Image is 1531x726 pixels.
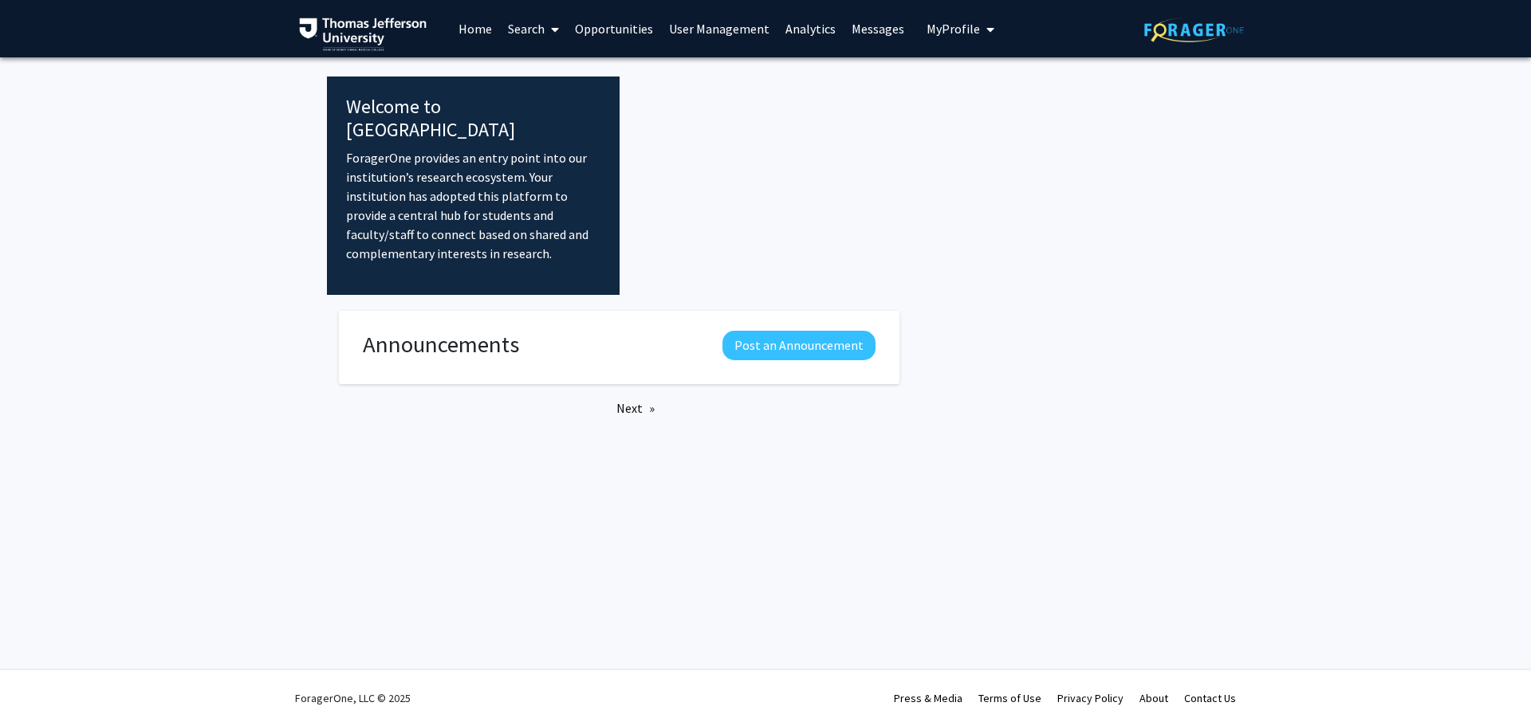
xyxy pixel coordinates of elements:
img: Thomas Jefferson University Logo [299,18,427,51]
span: My Profile [927,21,980,37]
a: Search [500,1,567,57]
a: Opportunities [567,1,661,57]
h1: Announcements [363,331,519,359]
ul: Pagination [339,396,899,420]
a: User Management [661,1,777,57]
a: About [1139,691,1168,705]
a: Contact Us [1184,691,1236,705]
h4: Welcome to [GEOGRAPHIC_DATA] [346,96,600,142]
a: Privacy Policy [1057,691,1124,705]
div: ForagerOne, LLC © 2025 [295,670,411,726]
button: Post an Announcement [722,331,876,360]
a: Home [451,1,500,57]
a: Terms of Use [978,691,1041,705]
a: Next page [608,396,663,420]
a: Press & Media [894,691,962,705]
a: Messages [844,1,912,57]
img: ForagerOne Logo [1144,18,1244,42]
a: Analytics [777,1,844,57]
p: ForagerOne provides an entry point into our institution’s research ecosystem. Your institution ha... [346,148,600,263]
